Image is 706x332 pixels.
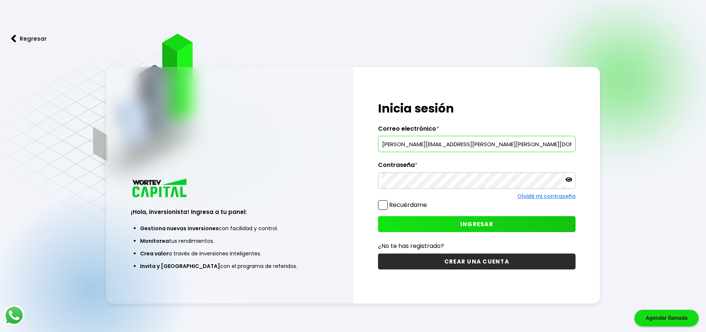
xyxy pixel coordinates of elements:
li: con el programa de referidos. [140,260,319,272]
button: CREAR UNA CUENTA [378,254,576,269]
a: Olvidé mi contraseña [517,192,576,200]
span: Invita y [GEOGRAPHIC_DATA] [140,262,220,270]
label: Correo electrónico [378,125,576,136]
li: tus rendimientos. [140,235,319,247]
li: con facilidad y control. [140,222,319,235]
li: a través de inversiones inteligentes. [140,247,319,260]
button: INGRESAR [378,216,576,232]
h1: Inicia sesión [378,100,576,117]
span: INGRESAR [460,220,493,228]
span: Gestiona nuevas inversiones [140,225,219,232]
input: hola@wortev.capital [381,136,572,152]
img: flecha izquierda [11,35,16,43]
label: Recuérdame [389,201,427,209]
label: Contraseña [378,161,576,172]
img: logo_wortev_capital [131,178,189,199]
img: logos_whatsapp-icon.242b2217.svg [4,305,24,326]
span: Monitorea [140,237,169,245]
h3: ¡Hola, inversionista! Ingresa a tu panel: [131,208,328,216]
span: Crea valor [140,250,169,257]
div: Agendar llamada [634,310,699,326]
a: ¿No te has registrado?CREAR UNA CUENTA [378,241,576,269]
p: ¿No te has registrado? [378,241,576,251]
